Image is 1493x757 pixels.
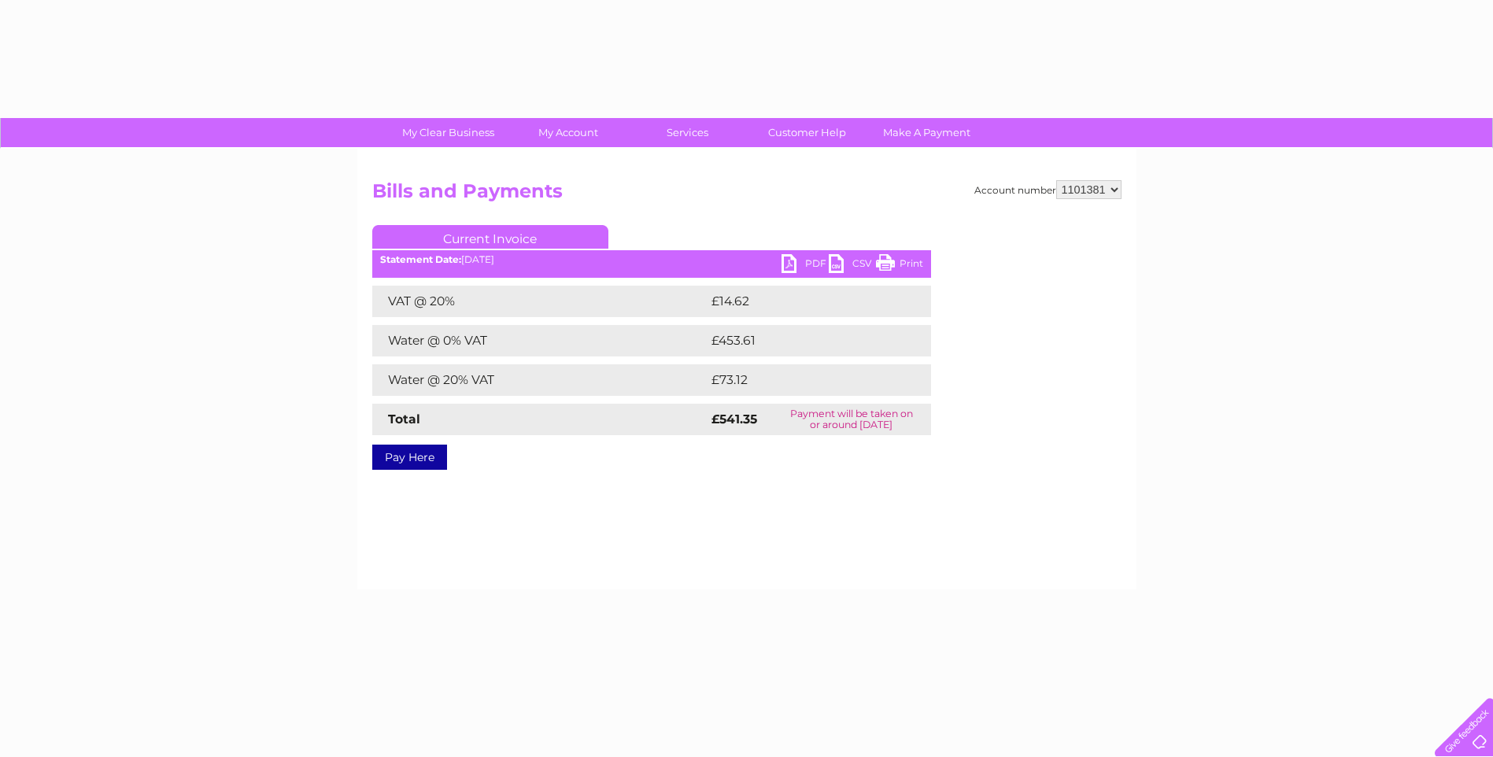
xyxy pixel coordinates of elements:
td: Water @ 0% VAT [372,325,708,356]
strong: £541.35 [711,412,757,427]
div: Account number [974,180,1122,199]
div: [DATE] [372,254,931,265]
td: £73.12 [708,364,897,396]
a: Customer Help [742,118,872,147]
td: £453.61 [708,325,902,356]
a: Pay Here [372,445,447,470]
strong: Total [388,412,420,427]
a: My Clear Business [383,118,513,147]
a: PDF [782,254,829,277]
td: Water @ 20% VAT [372,364,708,396]
a: My Account [503,118,633,147]
h2: Bills and Payments [372,180,1122,210]
td: VAT @ 20% [372,286,708,317]
a: Print [876,254,923,277]
b: Statement Date: [380,253,461,265]
a: Current Invoice [372,225,608,249]
td: £14.62 [708,286,898,317]
td: Payment will be taken on or around [DATE] [772,404,930,435]
a: Services [623,118,752,147]
a: CSV [829,254,876,277]
a: Make A Payment [862,118,992,147]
